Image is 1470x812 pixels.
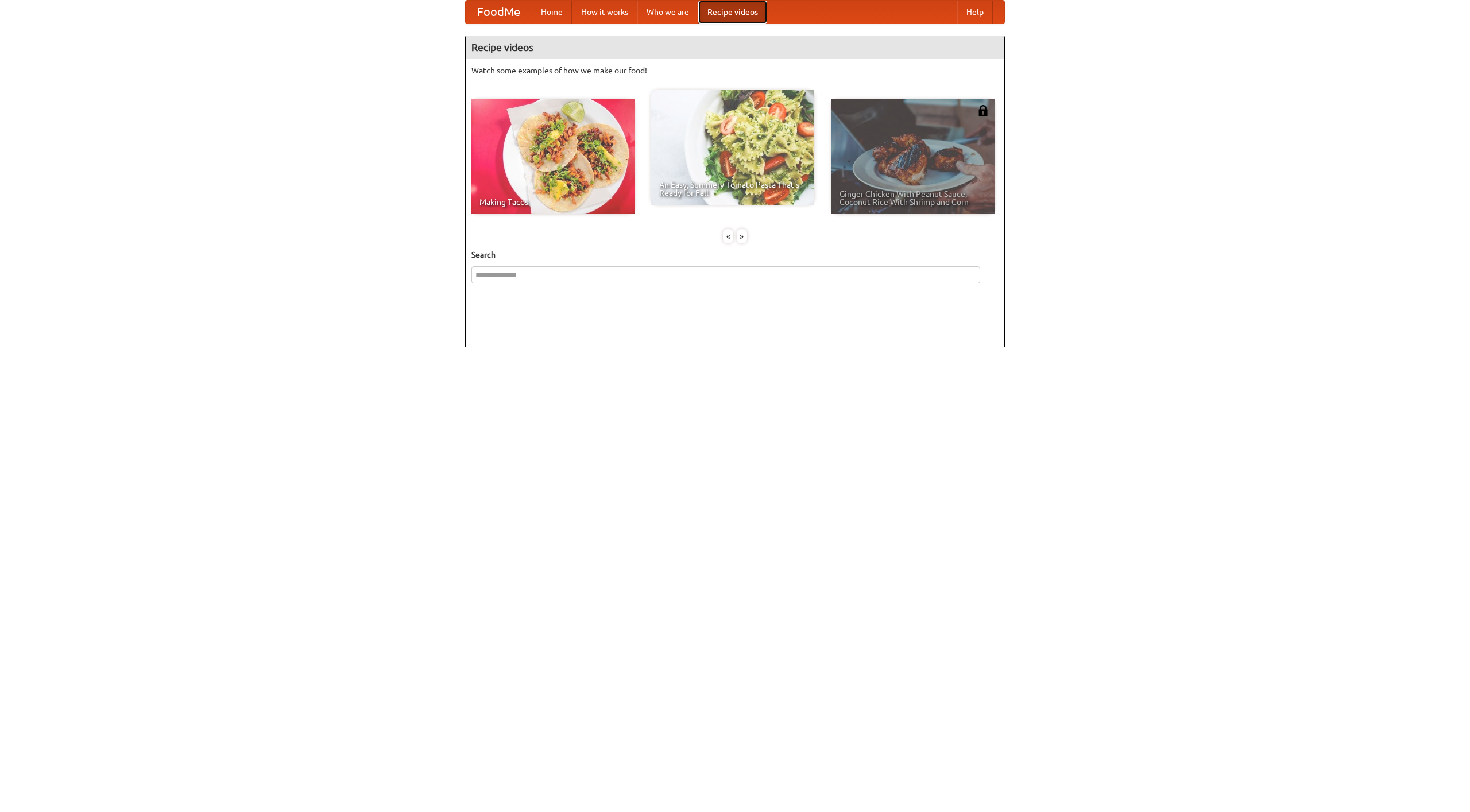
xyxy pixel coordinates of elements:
a: FoodMe [466,1,532,24]
a: An Easy, Summery Tomato Pasta That's Ready for Fall [651,90,814,205]
span: An Easy, Summery Tomato Pasta That's Ready for Fall [659,181,806,197]
a: Who we are [637,1,698,24]
p: Watch some examples of how we make our food! [471,65,999,76]
div: » [737,229,747,243]
div: « [723,229,733,243]
a: Recipe videos [698,1,767,24]
h4: Recipe videos [466,36,1004,59]
a: Making Tacos [471,99,635,214]
a: Home [532,1,572,24]
h5: Search [471,249,999,261]
img: 483408.png [977,105,989,116]
a: How it works [572,1,637,24]
span: Making Tacos [479,198,626,206]
a: Help [957,1,993,24]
